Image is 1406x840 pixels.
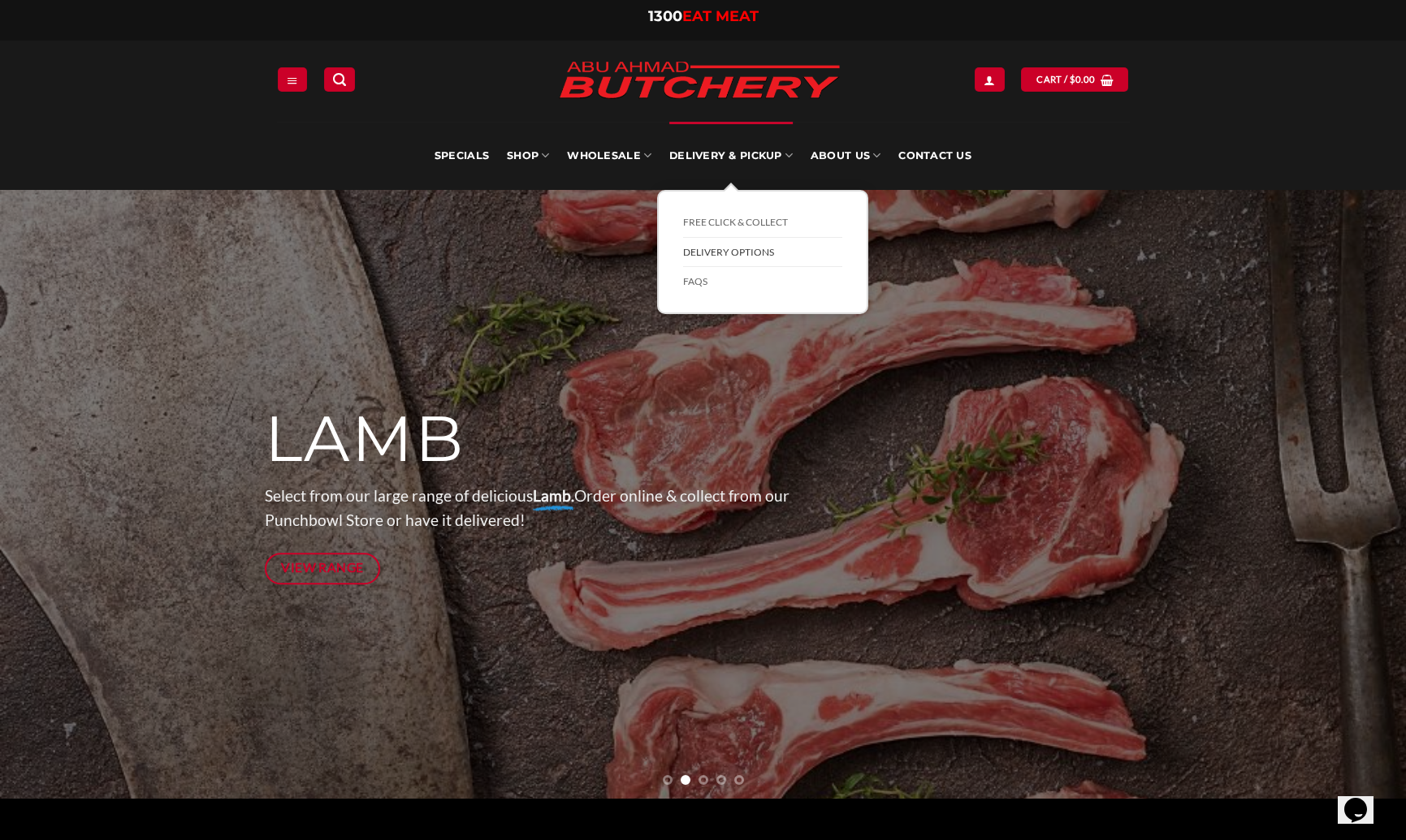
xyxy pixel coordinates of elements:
li: Page dot 5 [734,775,744,785]
li: Page dot 2 [681,775,690,785]
li: Page dot 1 [663,775,673,785]
iframe: chat widget [1338,775,1390,824]
li: Page dot 4 [716,775,726,785]
a: Delivery & Pickup [669,122,793,190]
a: Login [975,67,1004,91]
a: FREE Click & Collect [683,208,842,238]
a: 1300EAT MEAT [648,7,759,25]
span: EAT MEAT [682,7,759,25]
a: Specials [435,122,489,190]
a: Menu [278,67,307,91]
span: Select from our large range of delicious Order online & collect from our Punchbowl Store or have ... [265,486,790,530]
span: 1300 [648,7,682,25]
a: Search [324,67,355,91]
a: View Range [265,553,381,584]
span: $ [1070,72,1075,87]
a: View cart [1021,67,1128,91]
a: Wholesale [567,122,651,190]
a: Contact Us [898,122,971,190]
a: Delivery Options [683,238,842,268]
bdi: 0.00 [1070,74,1096,84]
span: View Range [281,558,364,578]
strong: Lamb. [533,486,574,505]
a: FAQs [683,267,842,296]
li: Page dot 3 [699,775,708,785]
span: Cart / [1036,72,1095,87]
a: About Us [811,122,880,190]
a: SHOP [507,122,549,190]
img: Abu Ahmad Butchery [545,50,854,112]
span: LAMB [265,400,465,478]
